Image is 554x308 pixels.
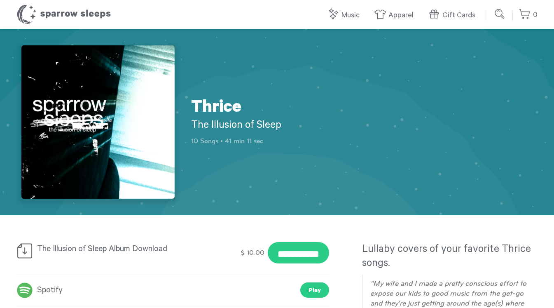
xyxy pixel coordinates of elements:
[300,282,329,298] a: Play
[374,7,418,24] a: Apparel
[492,6,508,22] input: Submit
[191,136,339,146] p: 10 Songs • 41 min 11 sec
[16,242,178,259] div: The Illusion of Sleep Album Download
[191,99,339,119] h1: Thrice
[519,6,538,24] a: 0
[191,119,339,133] h2: The Illusion of Sleep
[16,283,63,298] a: Spotify
[327,7,364,24] a: Music
[239,245,266,260] div: $ 10.00
[16,4,111,25] h1: Sparrow Sleeps
[21,45,175,199] img: Thrice - The Illusion of Sleep
[362,243,538,271] h3: Lullaby covers of your favorite Thrice songs.
[428,7,479,24] a: Gift Cards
